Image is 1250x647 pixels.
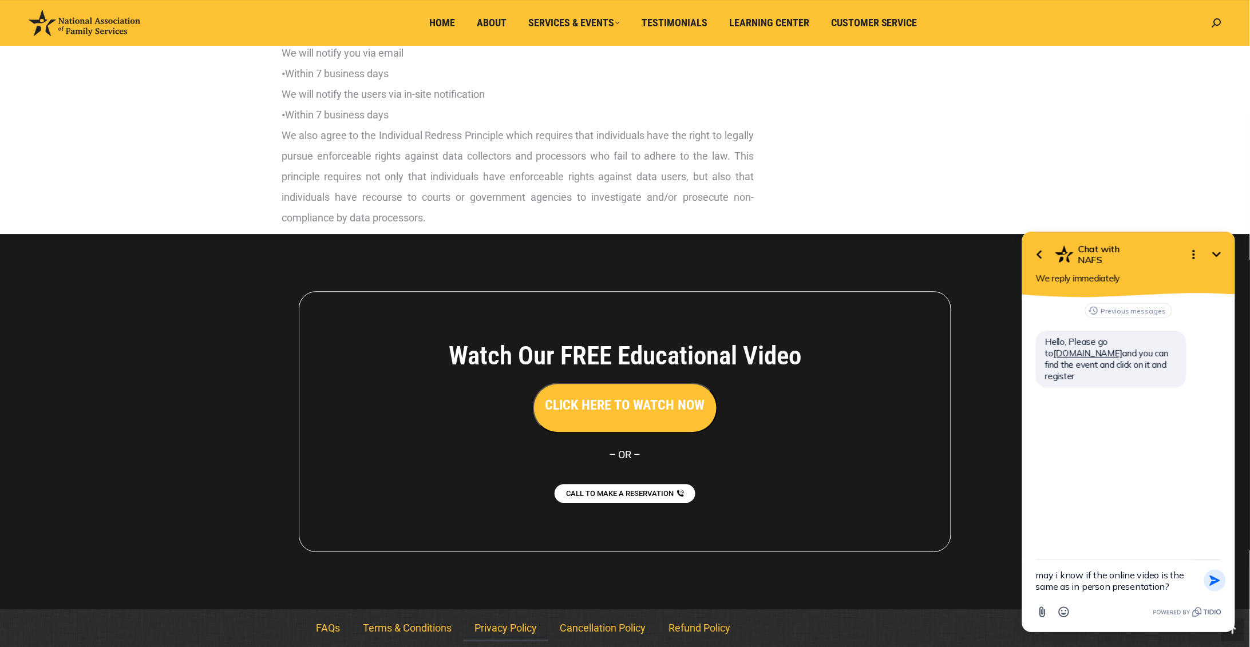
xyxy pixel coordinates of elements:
[528,17,620,29] span: Services & Events
[566,490,674,497] span: CALL TO MAKE A RESERVATION
[545,395,705,415] h3: CLICK HERE TO WATCH NOW
[657,615,742,641] a: Refund Policy
[282,68,285,80] strong: •
[610,448,641,461] span: – OR –
[469,12,515,34] a: About
[463,615,548,641] a: Privacy Policy
[304,615,946,641] nav: Menu
[282,109,285,121] strong: •
[548,615,657,641] a: Cancellation Policy
[477,17,507,29] span: About
[721,12,817,34] a: Learning Center
[555,484,695,503] a: CALL TO MAKE A RESERVATION
[385,340,865,371] h4: Watch Our FREE Educational Video
[351,615,463,641] a: Terms & Conditions
[282,2,754,228] p: We will notify you via email Within 7 business days We will notify the users via in-site notifica...
[634,12,715,34] a: Testimonials
[304,615,351,641] a: FAQs
[1007,206,1250,647] iframe: Tidio Chat
[823,12,925,34] a: Customer Service
[642,17,707,29] span: Testimonials
[429,17,455,29] span: Home
[421,12,463,34] a: Home
[533,383,718,433] button: CLICK HERE TO WATCH NOW
[831,17,917,29] span: Customer Service
[29,10,140,36] img: National Association of Family Services
[729,17,809,29] span: Learning Center
[533,400,718,412] a: CLICK HERE TO WATCH NOW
